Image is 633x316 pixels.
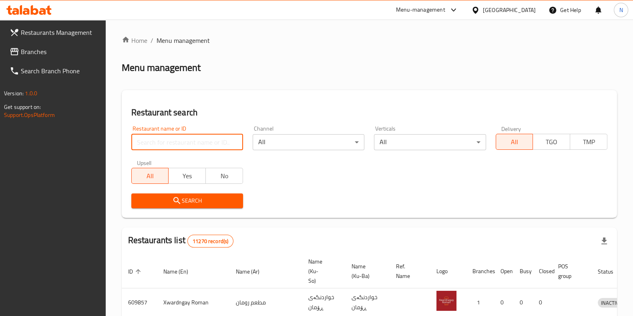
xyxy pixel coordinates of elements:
button: All [496,134,533,150]
a: Support.OpsPlatform [4,110,55,120]
span: INACTIVE [598,298,625,308]
button: TMP [570,134,607,150]
a: Search Branch Phone [3,61,106,81]
nav: breadcrumb [122,36,617,45]
div: Menu-management [396,5,445,15]
button: TGO [533,134,570,150]
img: Xwardngay Roman [436,291,456,311]
div: All [253,134,364,150]
span: Ref. Name [396,262,420,281]
span: Search [138,196,237,206]
span: 1.0.0 [25,88,37,99]
label: Delivery [501,126,521,131]
span: Name (Ku-Ba) [352,262,380,281]
button: No [205,168,243,184]
span: All [499,136,530,148]
span: Get support on: [4,102,41,112]
span: ID [128,267,143,276]
div: Total records count [187,235,233,248]
h2: Menu management [122,61,201,74]
span: POS group [558,262,582,281]
th: Logo [430,254,466,288]
span: No [209,170,240,182]
label: Upsell [137,160,152,165]
th: Branches [466,254,494,288]
th: Busy [513,254,533,288]
th: Closed [533,254,552,288]
div: [GEOGRAPHIC_DATA] [483,6,536,14]
span: TMP [573,136,604,148]
span: Name (Ar) [236,267,270,276]
span: Status [598,267,624,276]
input: Search for restaurant name or ID.. [131,134,243,150]
span: Name (Ku-So) [308,257,336,286]
div: Export file [595,231,614,251]
span: 11270 record(s) [188,238,233,245]
h2: Restaurants list [128,234,234,248]
span: TGO [536,136,567,148]
a: Restaurants Management [3,23,106,42]
button: All [131,168,169,184]
span: Version: [4,88,24,99]
span: Search Branch Phone [21,66,99,76]
th: Open [494,254,513,288]
span: Menu management [157,36,210,45]
span: Yes [172,170,203,182]
a: Home [122,36,147,45]
button: Yes [168,168,206,184]
span: Name (En) [163,267,199,276]
span: Branches [21,47,99,56]
div: All [374,134,486,150]
button: Search [131,193,243,208]
span: Restaurants Management [21,28,99,37]
li: / [151,36,153,45]
span: All [135,170,166,182]
a: Branches [3,42,106,61]
span: N [619,6,623,14]
h2: Restaurant search [131,107,607,119]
